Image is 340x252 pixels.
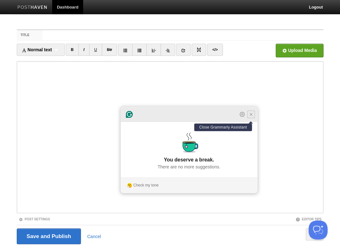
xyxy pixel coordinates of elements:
[17,228,81,244] input: Save and Publish
[197,47,201,52] img: pagebreak-icon.png
[66,44,79,56] a: B
[17,5,47,10] img: Posthaven-bar
[308,220,327,239] iframe: Help Scout Beacon - Open
[17,30,42,40] label: Title
[102,44,117,56] a: Str
[107,47,112,52] del: Str
[207,44,222,56] a: </>
[78,44,89,56] a: I
[19,217,50,221] a: Post Settings
[22,47,52,52] span: Normal text
[295,217,321,221] a: Editor Tips
[87,234,101,239] a: Cancel
[89,44,102,56] a: U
